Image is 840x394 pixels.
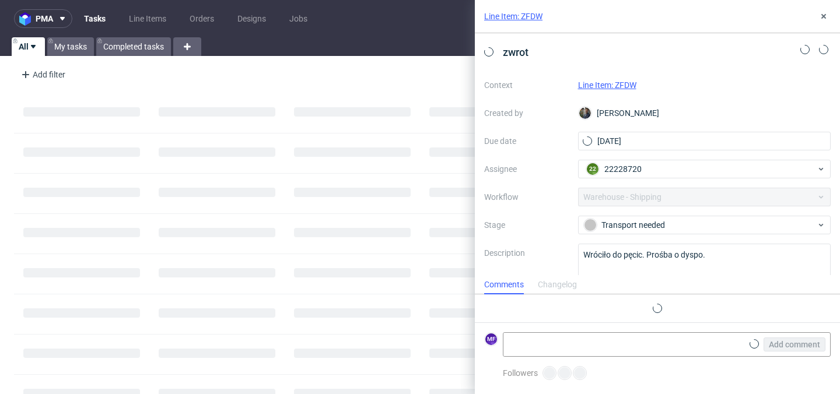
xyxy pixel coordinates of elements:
[96,37,171,56] a: Completed tasks
[484,162,569,176] label: Assignee
[578,80,636,90] a: Line Item: ZFDW
[578,104,831,122] div: [PERSON_NAME]
[538,276,577,294] div: Changelog
[484,218,569,232] label: Stage
[282,9,314,28] a: Jobs
[498,43,533,62] span: zwrot
[122,9,173,28] a: Line Items
[36,15,53,23] span: pma
[484,246,569,297] label: Description
[587,163,598,175] figcaption: 22
[484,10,542,22] a: Line Item: ZFDW
[19,12,36,26] img: logo
[14,9,72,28] button: pma
[579,107,591,119] img: Maciej Sobola
[503,368,538,378] span: Followers
[584,219,816,231] div: Transport needed
[230,9,273,28] a: Designs
[484,276,524,294] div: Comments
[484,78,569,92] label: Context
[183,9,221,28] a: Orders
[47,37,94,56] a: My tasks
[604,163,642,175] span: 22228720
[484,106,569,120] label: Created by
[16,65,68,84] div: Add filter
[12,37,45,56] a: All
[77,9,113,28] a: Tasks
[578,244,831,300] textarea: Wróciło do pęcic. Prośba o dyspo.
[484,134,569,148] label: Due date
[484,190,569,204] label: Workflow
[485,333,497,345] figcaption: MF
